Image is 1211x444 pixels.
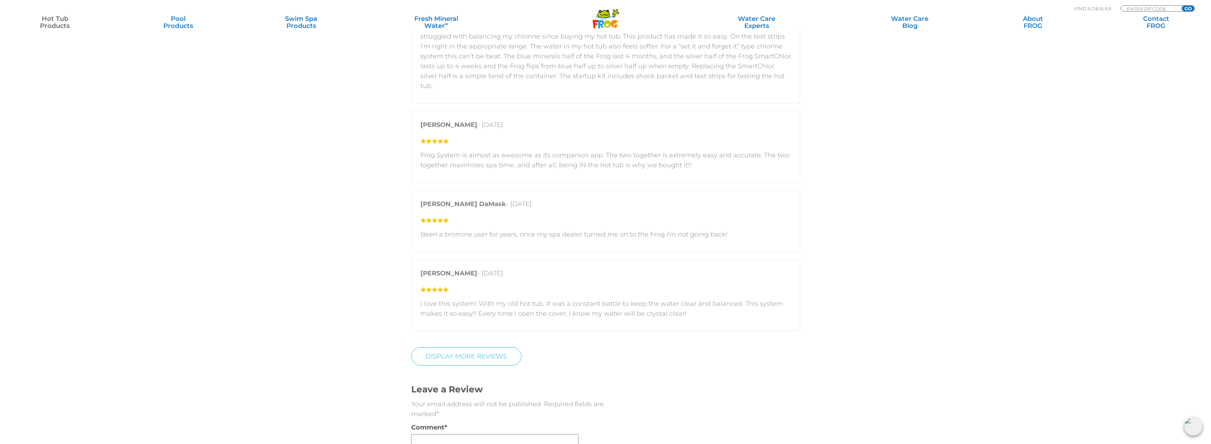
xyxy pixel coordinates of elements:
[420,120,791,133] p: - [DATE]
[411,383,606,396] h3: Leave a Review
[1075,5,1111,12] p: Find A Dealer
[411,400,604,418] span: Required fields are marked
[985,15,1081,29] a: AboutFROG
[411,347,522,366] a: Display More Reviews
[420,268,791,282] p: - [DATE]
[679,15,834,29] a: Water CareExperts
[420,22,791,91] p: The Frog @Ease system is super! Easy to use and keeps our hot tub chemical levels where they shou...
[420,199,791,212] p: - [DATE]
[1184,417,1203,436] img: openIcon
[420,150,791,170] p: Frog System is almost as awesome as its companion app. The two together is extremely easy and acc...
[420,299,791,319] p: I love this system! With my old hot tub, it was a constant battle to keep the water clear and bal...
[7,15,103,29] a: Hot TubProducts
[411,422,462,432] label: Comment
[420,269,477,277] strong: [PERSON_NAME]
[1126,6,1174,12] input: Zip Code Form
[420,121,477,129] strong: [PERSON_NAME]
[1182,6,1194,11] input: GO
[420,200,506,208] strong: [PERSON_NAME] DaMask
[420,229,791,239] p: Been a bromine user for years, once my spa dealer turned me on to the Frog I'm not going back!
[1108,15,1204,29] a: ContactFROG
[411,400,542,408] span: Your email address will not be published.
[377,15,496,29] a: Fresh MineralWater∞
[130,15,226,29] a: PoolProducts
[253,15,349,29] a: Swim SpaProducts
[445,21,448,27] sup: ∞
[862,15,958,29] a: Water CareBlog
